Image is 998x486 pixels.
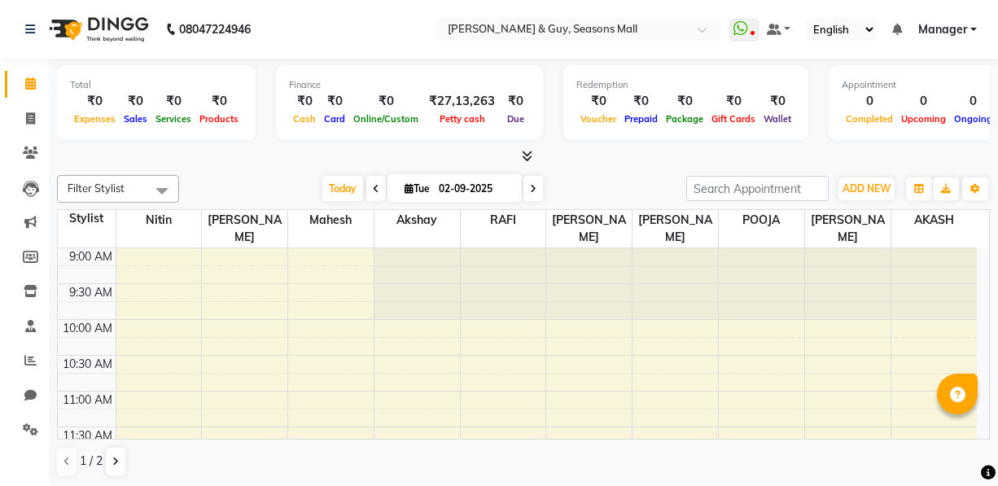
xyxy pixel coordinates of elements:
div: 11:00 AM [59,392,116,409]
span: [PERSON_NAME] [202,210,287,247]
span: [PERSON_NAME] [633,210,718,247]
div: ₹0 [151,92,195,111]
div: ₹0 [195,92,243,111]
span: Card [320,113,349,125]
div: ₹0 [320,92,349,111]
div: 9:30 AM [66,284,116,301]
span: Due [503,113,528,125]
span: Products [195,113,243,125]
div: Finance [289,78,530,92]
span: Manager [918,21,967,38]
div: Stylist [58,210,116,227]
span: Petty cash [436,113,489,125]
div: Total [70,78,243,92]
span: [PERSON_NAME] [805,210,891,247]
span: Akshay [374,210,460,230]
span: Online/Custom [349,113,422,125]
span: POOJA [719,210,804,230]
span: Filter Stylist [68,182,125,195]
span: Tue [401,182,434,195]
span: Package [662,113,707,125]
span: ADD NEW [843,182,891,195]
img: logo [42,7,153,52]
div: ₹0 [120,92,151,111]
div: ₹27,13,263 [422,92,501,111]
div: 0 [842,92,897,111]
div: ₹0 [349,92,422,111]
div: ₹0 [707,92,759,111]
b: 08047224946 [179,7,251,52]
div: ₹0 [576,92,620,111]
div: 10:30 AM [59,356,116,373]
input: Search Appointment [686,176,829,201]
span: [PERSON_NAME] [546,210,632,247]
div: ₹0 [759,92,795,111]
div: ₹0 [620,92,662,111]
div: Redemption [576,78,795,92]
span: 1 / 2 [80,453,103,470]
div: ₹0 [501,92,530,111]
span: Ongoing [950,113,996,125]
span: Completed [842,113,897,125]
span: Today [322,176,363,201]
div: ₹0 [662,92,707,111]
span: Upcoming [897,113,950,125]
span: Gift Cards [707,113,759,125]
div: ₹0 [289,92,320,111]
span: Expenses [70,113,120,125]
span: Cash [289,113,320,125]
span: Nitin [116,210,202,230]
button: ADD NEW [838,177,895,200]
div: 0 [950,92,996,111]
div: ₹0 [70,92,120,111]
span: Services [151,113,195,125]
span: Mahesh [288,210,374,230]
span: RAFI [461,210,546,230]
div: 10:00 AM [59,320,116,337]
span: Voucher [576,113,620,125]
div: 11:30 AM [59,427,116,444]
span: Sales [120,113,151,125]
span: Prepaid [620,113,662,125]
input: 2025-09-02 [434,177,515,201]
div: 9:00 AM [66,248,116,265]
span: Wallet [759,113,795,125]
span: AKASH [891,210,977,230]
div: 0 [897,92,950,111]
